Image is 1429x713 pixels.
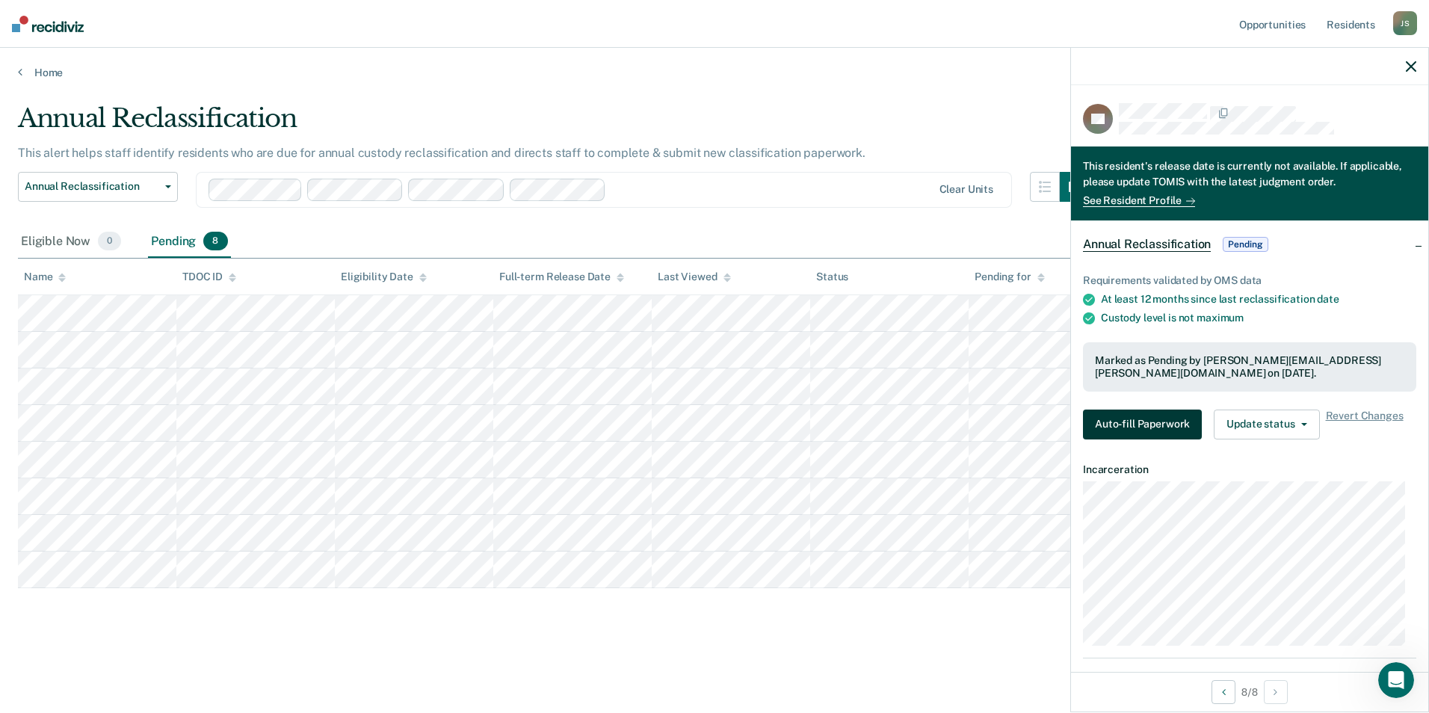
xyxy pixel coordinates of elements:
[18,146,865,160] p: This alert helps staff identify residents who are due for annual custody reclassification and dir...
[1378,662,1414,698] iframe: Intercom live chat
[24,271,66,283] div: Name
[1083,237,1211,252] span: Annual Reclassification
[1071,220,1428,268] div: Annual ReclassificationPending
[12,16,84,32] img: Recidiviz
[499,271,624,283] div: Full-term Release Date
[25,180,159,193] span: Annual Reclassification
[1264,680,1288,704] button: Next Opportunity
[1214,410,1319,439] button: Update status
[1083,410,1202,439] button: Auto-fill Paperwork
[1083,670,1416,683] dt: Relevant Information For Classification
[1197,312,1244,324] span: maximum
[1317,293,1339,305] span: date
[1083,463,1416,476] dt: Incarceration
[18,226,124,259] div: Eligible Now
[1083,274,1416,287] div: Requirements validated by OMS data
[1101,293,1416,306] div: At least 12 months since last reclassification
[1101,312,1416,324] div: Custody level is not
[1083,158,1416,193] div: This resident's release date is currently not available. If applicable, please update TOMIS with ...
[1326,410,1404,439] span: Revert Changes
[1095,354,1404,380] div: Marked as Pending by [PERSON_NAME][EMAIL_ADDRESS][PERSON_NAME][DOMAIN_NAME] on [DATE].
[1212,680,1235,704] button: Previous Opportunity
[148,226,230,259] div: Pending
[203,232,227,251] span: 8
[816,271,848,283] div: Status
[1071,672,1428,712] div: 8 / 8
[18,66,1411,79] a: Home
[939,183,994,196] div: Clear units
[1223,237,1268,252] span: Pending
[341,271,427,283] div: Eligibility Date
[98,232,121,251] span: 0
[975,271,1044,283] div: Pending for
[1083,194,1195,207] a: See Resident Profile
[182,271,236,283] div: TDOC ID
[658,271,730,283] div: Last Viewed
[18,103,1090,146] div: Annual Reclassification
[1393,11,1417,35] div: J S
[1083,410,1208,439] a: Navigate to form link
